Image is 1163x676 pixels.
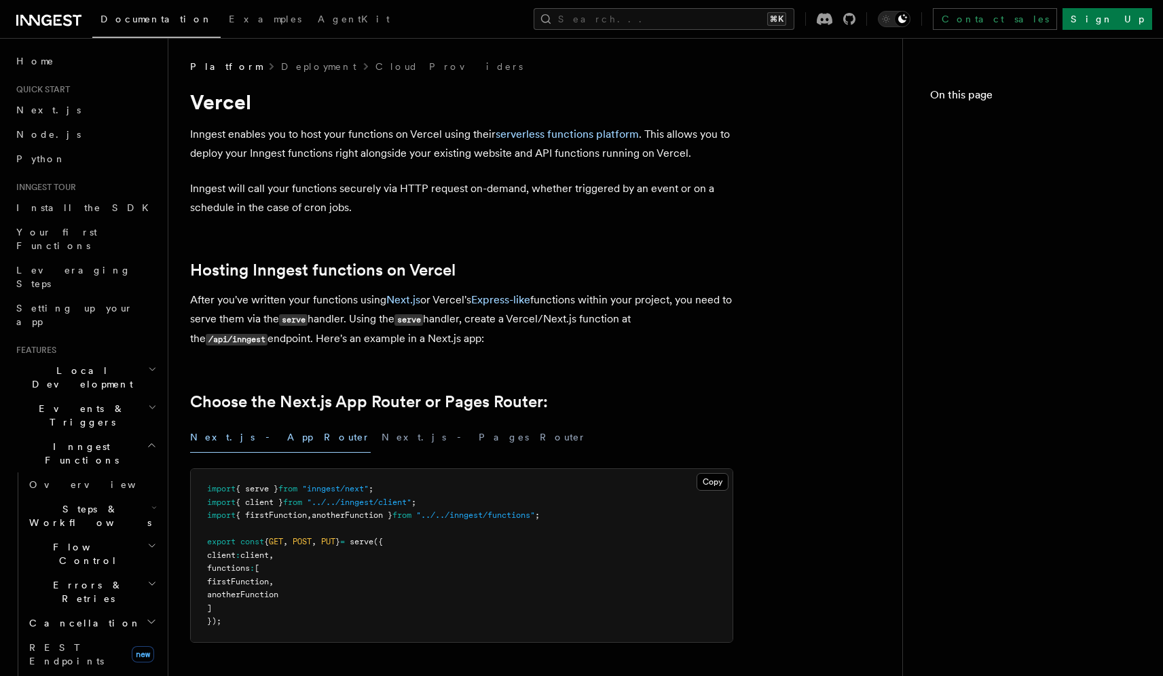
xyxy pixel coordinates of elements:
a: Sign Up [1063,8,1152,30]
button: Events & Triggers [11,396,160,434]
span: Examples [229,14,301,24]
a: Deployment [281,60,356,73]
span: new [132,646,154,662]
a: Next.js [11,98,160,122]
span: Inngest tour [11,182,76,193]
span: Next.js [16,105,81,115]
span: }); [207,616,221,626]
button: Next.js - Pages Router [382,422,587,453]
span: firstFunction [207,577,269,586]
span: serve [350,537,373,546]
p: After you've written your functions using or Vercel's functions within your project, you need to ... [190,290,733,349]
span: import [207,497,236,507]
a: Express-like [471,293,530,306]
span: Errors & Retries [24,578,147,605]
span: "../../inngest/functions" [416,510,535,520]
span: "../../inngest/client" [307,497,411,507]
span: GET [269,537,283,546]
span: const [240,537,264,546]
button: Inngest Functions [11,434,160,472]
a: Examples [221,4,310,37]
span: ] [207,603,212,613]
span: : [236,550,240,560]
span: anotherFunction } [312,510,392,520]
span: Quick start [11,84,70,95]
span: ; [369,484,373,493]
a: Next.js [386,293,420,306]
a: Setting up your app [11,296,160,334]
code: /api/inngest [206,334,267,345]
span: Cancellation [24,616,141,630]
span: Steps & Workflows [24,502,151,529]
h4: On this page [930,87,1136,109]
button: Errors & Retries [24,573,160,611]
button: Cancellation [24,611,160,635]
code: serve [394,314,423,326]
a: Your first Functions [11,220,160,258]
button: Copy [697,473,728,491]
a: Contact sales [933,8,1057,30]
span: [ [255,563,259,573]
a: Leveraging Steps [11,258,160,296]
span: { firstFunction [236,510,307,520]
span: { [264,537,269,546]
span: PUT [321,537,335,546]
span: import [207,484,236,493]
span: Your first Functions [16,227,97,251]
span: Overview [29,479,169,490]
span: ; [411,497,416,507]
span: Node.js [16,129,81,140]
span: Leveraging Steps [16,265,131,289]
span: Documentation [100,14,213,24]
span: , [269,550,274,560]
a: Node.js [11,122,160,147]
a: Choose the Next.js App Router or Pages Router: [190,392,548,411]
span: import [207,510,236,520]
span: "inngest/next" [302,484,369,493]
a: Hosting Inngest functions on Vercel [190,261,456,280]
span: AgentKit [318,14,390,24]
span: REST Endpoints [29,642,104,666]
kbd: ⌘K [767,12,786,26]
span: Home [16,54,54,68]
span: Features [11,345,56,356]
span: Events & Triggers [11,402,148,429]
span: client [207,550,236,560]
a: Overview [24,472,160,497]
a: Cloud Providers [375,60,523,73]
a: Python [11,147,160,171]
span: anotherFunction [207,590,278,599]
a: Documentation [92,4,221,38]
span: ; [535,510,540,520]
span: : [250,563,255,573]
span: Inngest Functions [11,440,147,467]
a: REST Endpointsnew [24,635,160,673]
span: , [283,537,288,546]
span: , [269,577,274,586]
span: Python [16,153,66,164]
span: export [207,537,236,546]
a: AgentKit [310,4,398,37]
p: Inngest enables you to host your functions on Vercel using their . This allows you to deploy your... [190,125,733,163]
span: } [335,537,340,546]
span: from [392,510,411,520]
span: , [307,510,312,520]
span: , [312,537,316,546]
button: Search...⌘K [534,8,794,30]
span: { client } [236,497,283,507]
button: Steps & Workflows [24,497,160,535]
span: ({ [373,537,383,546]
p: Inngest will call your functions securely via HTTP request on-demand, whether triggered by an eve... [190,179,733,217]
span: from [278,484,297,493]
span: functions [207,563,250,573]
span: = [340,537,345,546]
a: Install the SDK [11,195,160,220]
button: Flow Control [24,535,160,573]
span: Install the SDK [16,202,157,213]
a: Home [11,49,160,73]
button: Local Development [11,358,160,396]
span: { serve } [236,484,278,493]
span: Flow Control [24,540,147,567]
button: Next.js - App Router [190,422,371,453]
button: Toggle dark mode [878,11,910,27]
